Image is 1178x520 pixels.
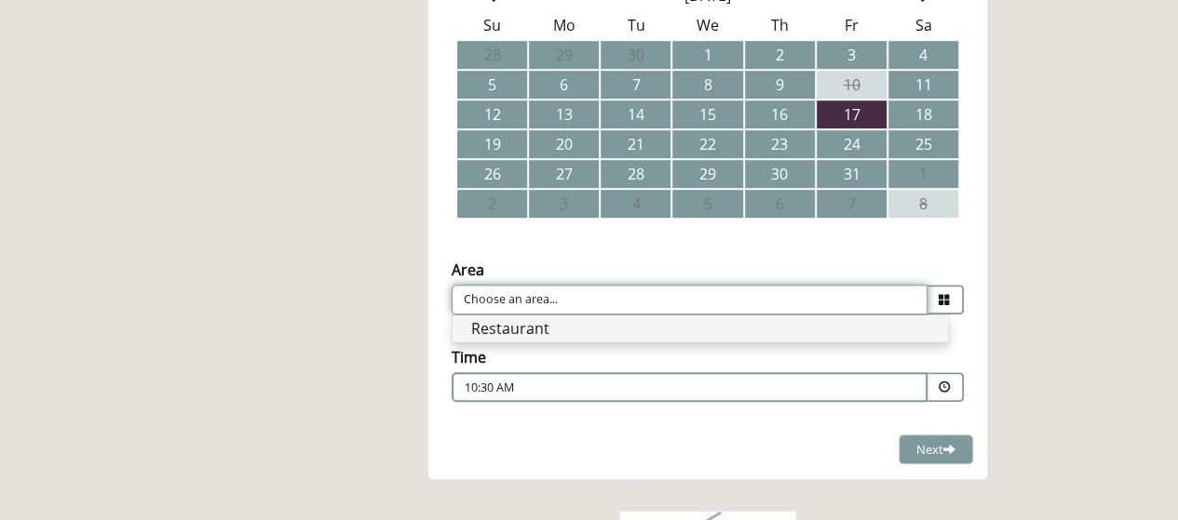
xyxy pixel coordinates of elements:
td: 3 [817,41,887,69]
td: 31 [817,160,887,188]
td: 9 [745,71,815,99]
th: Su [457,11,527,39]
td: 27 [529,160,599,188]
td: 28 [601,160,670,188]
td: 15 [672,100,742,128]
th: Mo [529,11,599,39]
label: Area [452,260,484,280]
th: We [672,11,742,39]
td: 30 [601,41,670,69]
td: 4 [601,190,670,218]
td: 23 [745,130,815,158]
td: 24 [817,130,887,158]
td: 7 [817,190,887,218]
button: Next [899,434,973,465]
td: 26 [457,160,527,188]
td: 14 [601,100,670,128]
td: 22 [672,130,742,158]
span: Next [916,441,955,458]
td: 3 [529,190,599,218]
td: 18 [888,100,958,128]
li: Restaurant [453,315,948,341]
td: 17 [817,100,887,128]
td: 1 [672,41,742,69]
td: 7 [601,71,670,99]
td: 28 [457,41,527,69]
td: 29 [529,41,599,69]
td: 5 [457,71,527,99]
td: 25 [888,130,958,158]
td: 12 [457,100,527,128]
td: 20 [529,130,599,158]
th: Tu [601,11,670,39]
td: 29 [672,160,742,188]
td: 6 [745,190,815,218]
td: 4 [888,41,958,69]
td: 21 [601,130,670,158]
td: 13 [529,100,599,128]
td: 6 [529,71,599,99]
td: 10 [817,71,887,99]
td: 11 [888,71,958,99]
td: 2 [745,41,815,69]
td: 1 [888,160,958,188]
th: Fr [817,11,887,39]
th: Th [745,11,815,39]
td: 8 [888,190,958,218]
td: 30 [745,160,815,188]
p: 10:30 AM [465,380,802,396]
label: Time [452,347,486,367]
th: Sa [888,11,958,39]
td: 2 [457,190,527,218]
td: 19 [457,130,527,158]
td: 16 [745,100,815,128]
td: 8 [672,71,742,99]
td: 5 [672,190,742,218]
